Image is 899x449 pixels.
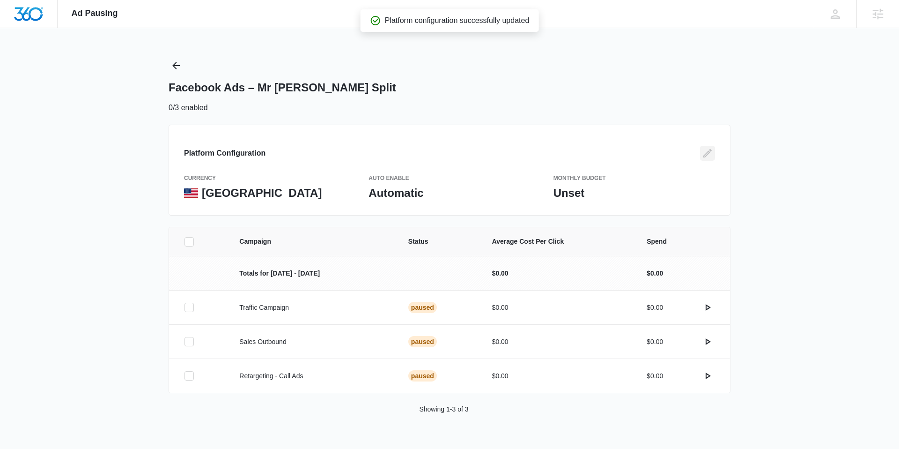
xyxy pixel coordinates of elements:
span: Status [408,237,470,247]
p: Unset [553,186,715,200]
p: $0.00 [492,303,625,313]
p: $0.00 [492,269,625,278]
p: $0.00 [647,337,663,347]
img: United States [184,188,198,198]
button: actions.activate [700,300,715,315]
p: Sales Outbound [239,337,386,347]
p: Showing 1-3 of 3 [419,404,468,414]
p: $0.00 [647,371,663,381]
div: Paused [408,336,437,347]
p: $0.00 [647,269,663,278]
p: Traffic Campaign [239,303,386,313]
div: Paused [408,302,437,313]
p: $0.00 [647,303,663,313]
p: Platform configuration successfully updated [385,15,530,26]
h1: Facebook Ads – Mr [PERSON_NAME] Split [169,81,396,95]
p: Retargeting - Call Ads [239,371,386,381]
span: Ad Pausing [72,8,118,18]
p: [GEOGRAPHIC_DATA] [202,186,322,200]
p: Monthly Budget [553,174,715,182]
p: Totals for [DATE] - [DATE] [239,269,386,278]
p: $0.00 [492,337,625,347]
button: actions.activate [700,368,715,383]
p: currency [184,174,346,182]
span: Spend [647,237,715,247]
span: Average Cost Per Click [492,237,625,247]
p: $0.00 [492,371,625,381]
p: Automatic [368,186,530,200]
button: actions.activate [700,334,715,349]
span: Campaign [239,237,386,247]
div: Paused [408,370,437,382]
button: Edit [700,146,715,161]
button: Back [169,58,184,73]
p: 0/3 enabled [169,102,208,113]
p: Auto Enable [368,174,530,182]
h3: Platform Configuration [184,148,265,159]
